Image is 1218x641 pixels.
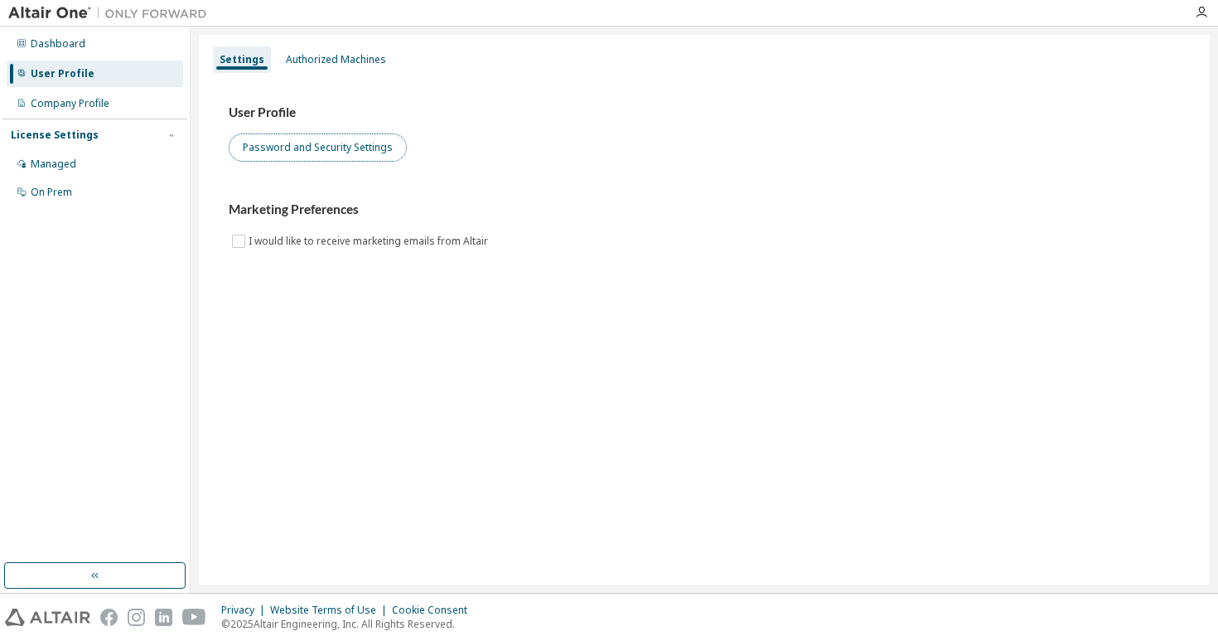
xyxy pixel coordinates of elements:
button: Password and Security Settings [229,134,407,162]
div: On Prem [31,186,72,199]
div: Company Profile [31,97,109,110]
img: altair_logo.svg [5,609,90,626]
div: Cookie Consent [392,604,477,617]
div: Settings [220,53,264,66]
div: Privacy [221,604,270,617]
div: Website Terms of Use [270,604,392,617]
div: Managed [31,158,76,171]
div: License Settings [11,129,99,142]
div: User Profile [31,67,94,80]
div: Authorized Machines [286,53,386,66]
img: instagram.svg [128,609,145,626]
div: Dashboard [31,37,85,51]
label: I would like to receive marketing emails from Altair [249,231,491,251]
img: linkedin.svg [155,609,172,626]
p: © 2025 Altair Engineering, Inc. All Rights Reserved. [221,617,477,631]
img: Altair One [8,5,215,22]
h3: Marketing Preferences [229,202,1180,218]
img: facebook.svg [100,609,118,626]
h3: User Profile [229,104,1180,121]
img: youtube.svg [182,609,206,626]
